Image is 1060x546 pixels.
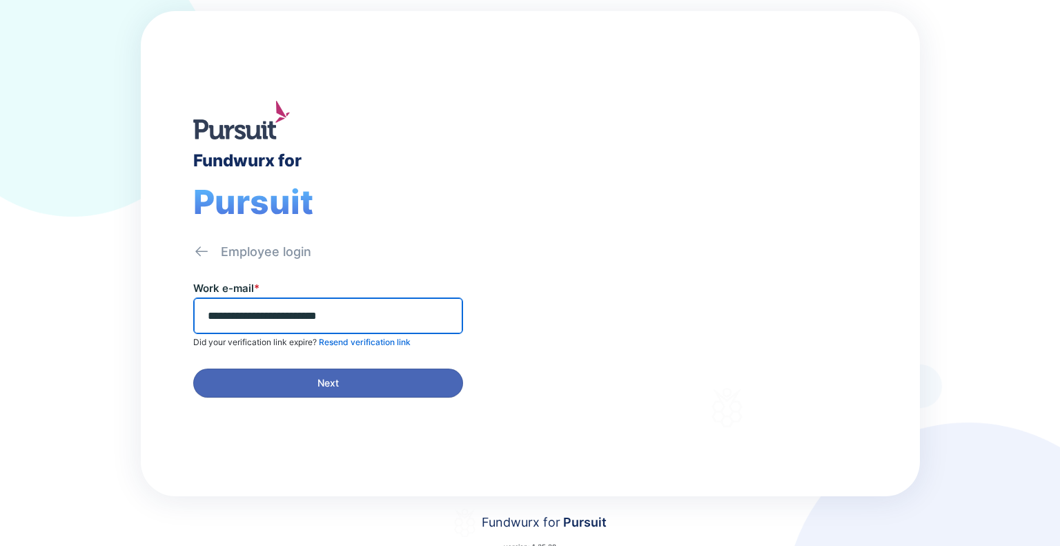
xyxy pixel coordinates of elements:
[193,282,259,295] label: Work e-mail
[221,244,311,260] div: Employee login
[193,369,463,398] button: Next
[317,376,339,390] span: Next
[319,337,411,347] span: Resend verification link
[193,101,290,139] img: logo.jpg
[482,513,607,532] div: Fundwurx for
[609,213,767,246] div: Fundwurx
[609,194,717,207] div: Welcome to
[609,274,845,313] div: Thank you for choosing Fundwurx as your partner in driving positive social impact!
[560,515,607,529] span: Pursuit
[193,150,302,170] div: Fundwurx for
[193,182,313,222] span: Pursuit
[193,337,411,348] p: Did your verification link expire?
